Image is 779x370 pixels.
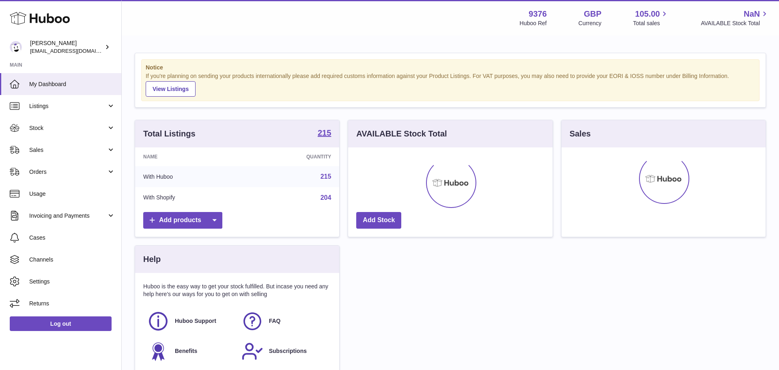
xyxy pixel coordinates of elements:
[529,9,547,19] strong: 9376
[318,129,331,138] a: 215
[633,19,669,27] span: Total sales
[269,317,281,325] span: FAQ
[175,317,216,325] span: Huboo Support
[701,9,769,27] a: NaN AVAILABLE Stock Total
[10,316,112,331] a: Log out
[175,347,197,355] span: Benefits
[10,41,22,53] img: internalAdmin-9376@internal.huboo.com
[29,80,115,88] span: My Dashboard
[356,128,447,139] h3: AVAILABLE Stock Total
[29,146,107,154] span: Sales
[30,48,119,54] span: [EMAIL_ADDRESS][DOMAIN_NAME]
[30,39,103,55] div: [PERSON_NAME]
[579,19,602,27] div: Currency
[135,187,245,208] td: With Shopify
[147,340,233,362] a: Benefits
[29,168,107,176] span: Orders
[241,310,327,332] a: FAQ
[29,300,115,307] span: Returns
[356,212,401,229] a: Add Stock
[29,212,107,220] span: Invoicing and Payments
[321,173,331,180] a: 215
[744,9,760,19] span: NaN
[146,81,196,97] a: View Listings
[245,147,339,166] th: Quantity
[29,124,107,132] span: Stock
[135,147,245,166] th: Name
[321,194,331,201] a: 204
[701,19,769,27] span: AVAILABLE Stock Total
[143,283,331,298] p: Huboo is the easy way to get your stock fulfilled. But incase you need any help here's our ways f...
[29,102,107,110] span: Listings
[520,19,547,27] div: Huboo Ref
[143,212,222,229] a: Add products
[29,234,115,242] span: Cases
[29,278,115,286] span: Settings
[318,129,331,137] strong: 215
[146,72,755,97] div: If you're planning on sending your products internationally please add required customs informati...
[633,9,669,27] a: 105.00 Total sales
[143,128,196,139] h3: Total Listings
[29,190,115,198] span: Usage
[584,9,601,19] strong: GBP
[269,347,307,355] span: Subscriptions
[570,128,591,139] h3: Sales
[135,166,245,187] td: With Huboo
[147,310,233,332] a: Huboo Support
[143,254,161,265] h3: Help
[241,340,327,362] a: Subscriptions
[635,9,660,19] span: 105.00
[29,256,115,264] span: Channels
[146,64,755,71] strong: Notice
